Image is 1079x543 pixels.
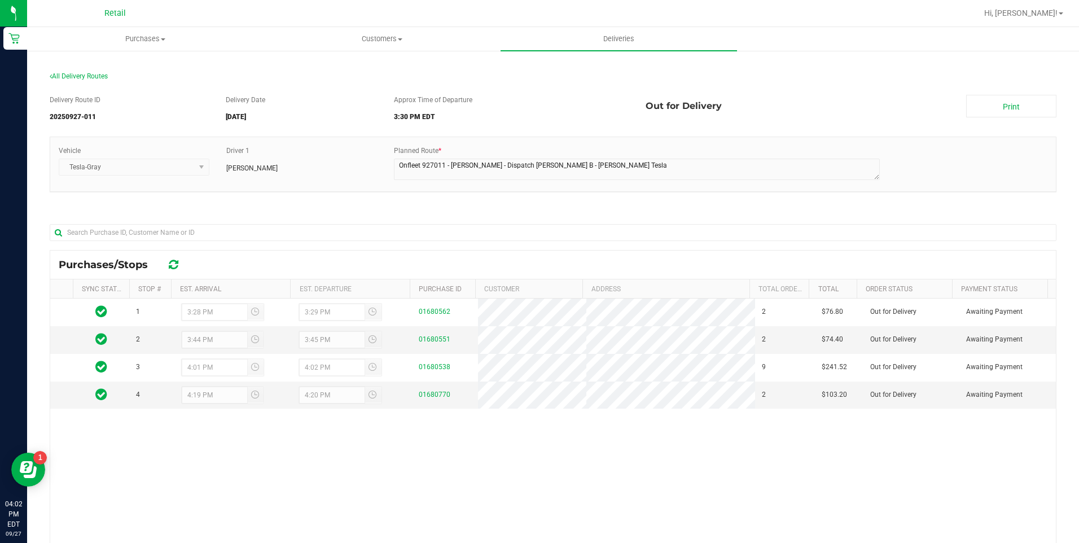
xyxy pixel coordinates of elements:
span: Awaiting Payment [966,334,1023,345]
label: Approx Time of Departure [394,95,472,105]
span: Out for Delivery [870,306,916,317]
iframe: Resource center unread badge [33,451,47,465]
inline-svg: Retail [8,33,20,44]
th: Customer [475,279,582,299]
p: 04:02 PM EDT [5,499,22,529]
a: Purchase ID [419,285,462,293]
a: Deliveries [501,27,737,51]
strong: 20250927-011 [50,113,96,121]
span: Hi, [PERSON_NAME]! [984,8,1058,17]
span: 4 [136,389,140,400]
th: Address [582,279,749,299]
span: Awaiting Payment [966,306,1023,317]
span: In Sync [95,304,107,319]
span: $103.20 [822,389,847,400]
span: Purchases [28,34,263,44]
label: Delivery Route ID [50,95,100,105]
span: 9 [762,362,766,373]
a: Est. Arrival [180,285,221,293]
span: In Sync [95,387,107,402]
span: $76.80 [822,306,843,317]
span: 2 [762,389,766,400]
a: 01680551 [419,335,450,343]
span: In Sync [95,331,107,347]
th: Est. Departure [290,279,409,299]
span: Awaiting Payment [966,362,1023,373]
span: 2 [762,306,766,317]
span: 2 [136,334,140,345]
a: Purchases [27,27,264,51]
span: $241.52 [822,362,847,373]
a: Total [818,285,839,293]
span: [PERSON_NAME] [226,163,278,173]
a: Stop # [138,285,161,293]
a: Order Status [866,285,913,293]
p: 09/27 [5,529,22,538]
a: Payment Status [961,285,1017,293]
a: 01680538 [419,363,450,371]
th: Total Order Lines [749,279,809,299]
span: 1 [136,306,140,317]
span: Retail [104,8,126,18]
span: Out for Delivery [870,389,916,400]
span: 2 [762,334,766,345]
span: $74.40 [822,334,843,345]
span: In Sync [95,359,107,375]
span: Out for Delivery [646,95,722,117]
label: Delivery Date [226,95,265,105]
a: Customers [264,27,500,51]
a: 01680562 [419,308,450,316]
label: Vehicle [59,146,81,156]
label: Driver 1 [226,146,249,156]
iframe: Resource center [11,453,45,487]
span: All Delivery Routes [50,72,108,80]
span: Customers [264,34,499,44]
a: 01680770 [419,391,450,399]
span: Awaiting Payment [966,389,1023,400]
label: Planned Route [394,146,441,156]
input: Search Purchase ID, Customer Name or ID [50,224,1056,241]
span: 3 [136,362,140,373]
span: Purchases/Stops [59,259,159,271]
a: Sync Status [82,285,125,293]
span: Out for Delivery [870,362,916,373]
span: Out for Delivery [870,334,916,345]
h5: [DATE] [226,113,376,121]
h5: 3:30 PM EDT [394,113,629,121]
span: Deliveries [588,34,650,44]
a: Print Manifest [966,95,1056,117]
